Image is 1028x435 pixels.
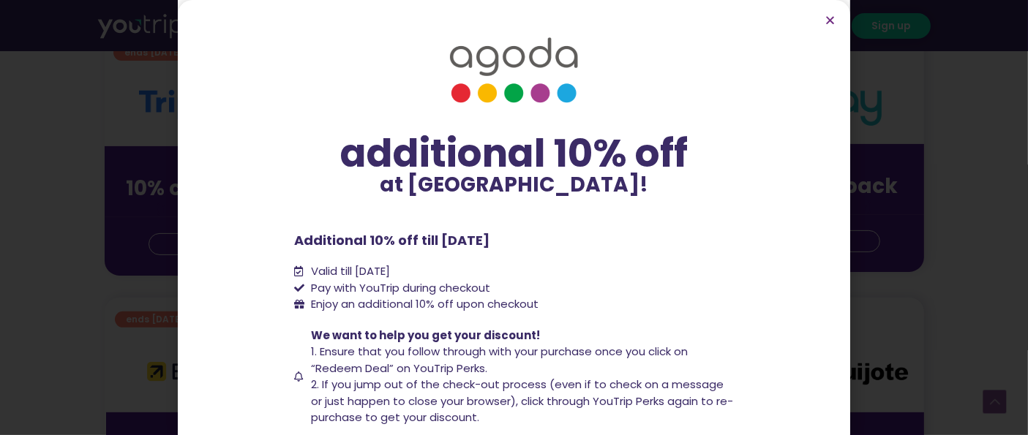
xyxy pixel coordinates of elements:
span: We want to help you get your discount! [311,328,540,343]
div: additional 10% off [295,132,734,175]
span: 2. If you jump out of the check-out process (even if to check on a message or just happen to clos... [311,377,733,425]
span: Enjoy an additional 10% off upon checkout [311,296,539,311]
p: Additional 10% off till [DATE] [295,230,734,250]
span: 1. Ensure that you follow through with your purchase once you click on “Redeem Deal” on YouTrip P... [311,344,688,376]
p: at [GEOGRAPHIC_DATA]! [295,175,734,195]
span: Valid till [DATE] [307,263,390,280]
a: Close [825,15,836,26]
span: Pay with YouTrip during checkout [307,280,490,297]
